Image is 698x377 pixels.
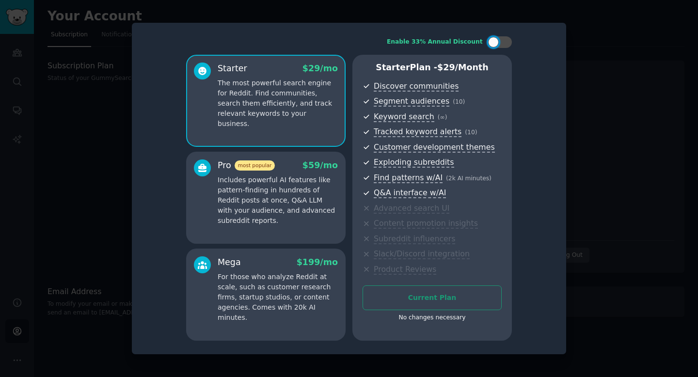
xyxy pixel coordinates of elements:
span: Keyword search [374,112,434,122]
span: $ 59 /mo [302,160,338,170]
div: Enable 33% Annual Discount [387,38,483,47]
span: Q&A interface w/AI [374,188,446,198]
p: Includes powerful AI features like pattern-finding in hundreds of Reddit posts at once, Q&A LLM w... [218,175,338,226]
span: Customer development themes [374,142,495,153]
div: Starter [218,63,247,75]
span: Tracked keyword alerts [374,127,461,137]
span: Exploding subreddits [374,157,454,168]
span: ( ∞ ) [438,114,447,121]
span: ( 10 ) [465,129,477,136]
span: Subreddit influencers [374,234,455,244]
p: Starter Plan - [363,62,502,74]
span: Product Reviews [374,265,436,275]
span: $ 29 /month [437,63,489,72]
span: Find patterns w/AI [374,173,443,183]
span: most popular [235,160,275,171]
div: No changes necessary [363,314,502,322]
span: Advanced search UI [374,204,449,214]
p: The most powerful search engine for Reddit. Find communities, search them efficiently, and track ... [218,78,338,129]
span: Segment audiences [374,96,449,107]
div: Mega [218,256,241,268]
span: Discover communities [374,81,459,92]
span: Content promotion insights [374,219,478,229]
span: ( 2k AI minutes ) [446,175,492,182]
span: Slack/Discord integration [374,249,470,259]
span: ( 10 ) [453,98,465,105]
span: $ 199 /mo [297,257,338,267]
div: Pro [218,159,275,172]
p: For those who analyze Reddit at scale, such as customer research firms, startup studios, or conte... [218,272,338,323]
span: $ 29 /mo [302,63,338,73]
